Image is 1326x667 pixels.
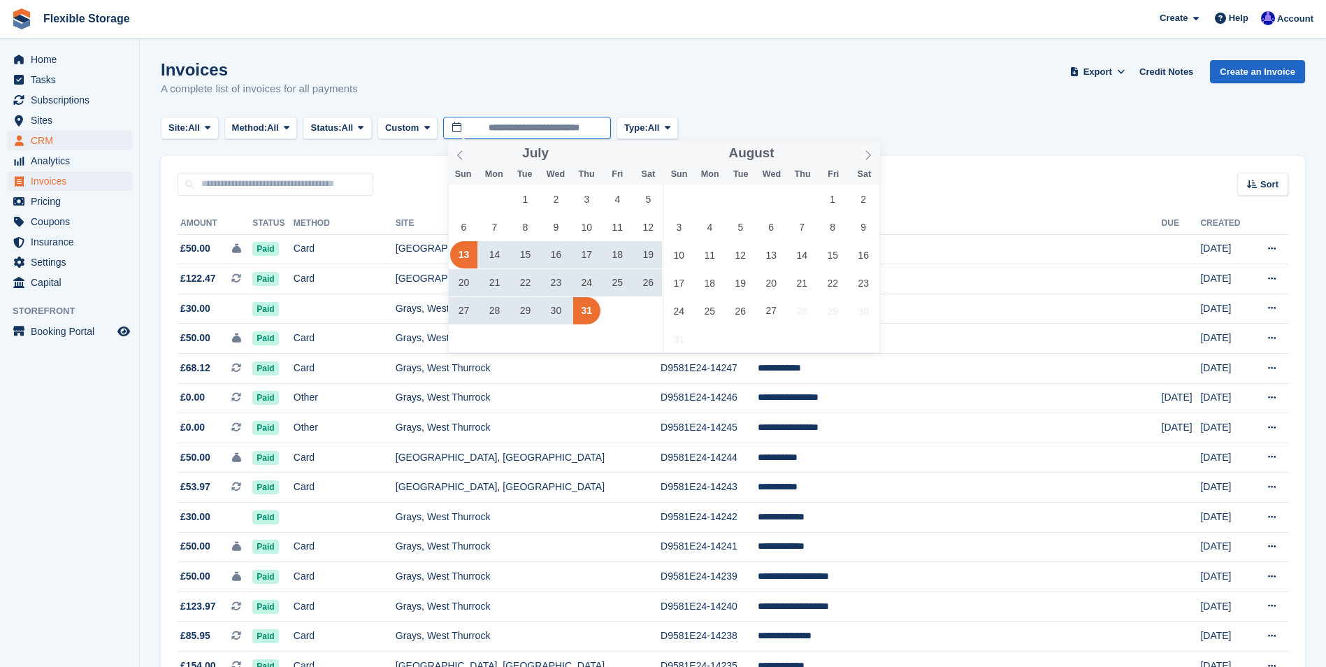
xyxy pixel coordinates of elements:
td: Grays, West Thurrock [396,354,661,384]
span: August 15, 2025 [819,241,846,268]
span: £123.97 [180,599,216,614]
span: August 18, 2025 [696,269,723,296]
span: Paid [252,421,278,435]
span: July 30, 2025 [542,297,570,324]
td: D9581E24-14244 [661,443,758,473]
td: Grays, West Thurrock [396,324,661,354]
td: Grays, West Thurrock [396,622,661,652]
span: Site: [168,121,188,135]
span: Settings [31,252,115,272]
span: August [729,147,774,160]
span: Capital [31,273,115,292]
span: August 21, 2025 [788,269,816,296]
td: [DATE] [1200,622,1251,652]
span: August 8, 2025 [819,213,846,241]
a: menu [7,151,132,171]
span: £0.00 [180,390,205,405]
button: Method: All [224,117,298,140]
td: Card [294,354,396,384]
span: Sat [633,170,663,179]
td: [DATE] [1200,294,1251,324]
span: Fri [818,170,849,179]
span: Paid [252,510,278,524]
span: £53.97 [180,480,210,494]
span: Thu [571,170,602,179]
span: August 20, 2025 [758,269,785,296]
span: July 1, 2025 [512,185,539,213]
span: August 23, 2025 [850,269,877,296]
span: Sat [849,170,879,179]
span: July 6, 2025 [450,213,477,241]
span: August 9, 2025 [850,213,877,241]
a: menu [7,252,132,272]
span: July 12, 2025 [635,213,662,241]
span: Invoices [31,171,115,191]
a: menu [7,192,132,211]
span: All [188,121,200,135]
span: Tasks [31,70,115,89]
th: Status [252,213,294,235]
span: CRM [31,131,115,150]
span: August 31, 2025 [665,325,693,352]
span: August 22, 2025 [819,269,846,296]
span: August 12, 2025 [727,241,754,268]
span: £50.00 [180,539,210,554]
span: £30.00 [180,510,210,524]
th: Method [294,213,396,235]
span: Pricing [31,192,115,211]
span: £68.12 [180,361,210,375]
td: [DATE] [1200,413,1251,443]
span: Paid [252,242,278,256]
span: July 27, 2025 [450,297,477,324]
a: Credit Notes [1134,60,1199,83]
td: Grays, West Thurrock [396,532,661,562]
td: [DATE] [1200,591,1251,622]
span: Export [1083,65,1112,79]
span: August 26, 2025 [727,297,754,324]
td: Card [294,234,396,264]
span: July 21, 2025 [481,269,508,296]
span: August 17, 2025 [665,269,693,296]
a: Flexible Storage [38,7,136,30]
span: £50.00 [180,241,210,256]
span: £0.00 [180,420,205,435]
a: menu [7,273,132,292]
td: Card [294,591,396,622]
span: Sites [31,110,115,130]
td: [DATE] [1200,443,1251,473]
span: Paid [252,480,278,494]
td: [DATE] [1200,354,1251,384]
td: Card [294,562,396,592]
a: menu [7,50,132,69]
td: D9581E24-14243 [661,473,758,503]
a: menu [7,90,132,110]
span: Paid [252,629,278,643]
span: July 19, 2025 [635,241,662,268]
td: [DATE] [1200,324,1251,354]
button: Site: All [161,117,219,140]
span: £50.00 [180,331,210,345]
span: July 18, 2025 [604,241,631,268]
span: August 6, 2025 [758,213,785,241]
button: Custom [377,117,438,140]
span: July 28, 2025 [481,297,508,324]
button: Type: All [617,117,678,140]
span: Mon [479,170,510,179]
span: July [522,147,549,160]
span: July 2, 2025 [542,185,570,213]
span: Paid [252,451,278,465]
span: July 26, 2025 [635,269,662,296]
span: £85.95 [180,629,210,643]
th: Amount [178,213,252,235]
td: [DATE] [1200,234,1251,264]
span: Tue [726,170,756,179]
span: Paid [252,540,278,554]
span: £50.00 [180,450,210,465]
span: August 10, 2025 [665,241,693,268]
span: July 25, 2025 [604,269,631,296]
span: Help [1229,11,1248,25]
span: July 5, 2025 [635,185,662,213]
td: [DATE] [1200,532,1251,562]
span: July 10, 2025 [573,213,600,241]
td: [GEOGRAPHIC_DATA], [GEOGRAPHIC_DATA] [396,234,661,264]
